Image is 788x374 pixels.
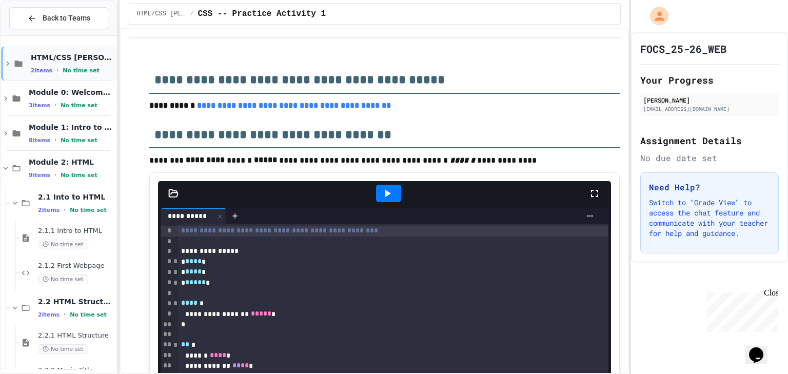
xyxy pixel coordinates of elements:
span: • [54,101,56,109]
span: 3 items [29,102,50,109]
span: Module 1: Intro to the Web [29,123,114,132]
div: [EMAIL_ADDRESS][DOMAIN_NAME] [643,105,776,113]
div: Chat with us now!Close [4,4,71,65]
button: Back to Teams [9,7,108,29]
span: 2 items [38,311,60,318]
span: Back to Teams [43,13,90,24]
span: HTML/CSS Campbell [136,10,186,18]
span: 2.1.1 Intro to HTML [38,227,114,235]
span: Module 2: HTML [29,158,114,167]
h3: Need Help? [649,181,770,193]
span: No time set [70,311,107,318]
span: No time set [38,274,88,284]
span: • [64,310,66,319]
h1: FOCS_25-26_WEB [640,42,726,56]
span: No time set [61,102,97,109]
span: • [54,136,56,144]
span: Module 0: Welcome to Web Development [29,88,114,97]
span: No time set [63,67,100,74]
span: HTML/CSS [PERSON_NAME] [31,53,114,62]
p: Switch to "Grade View" to access the chat feature and communicate with your teacher for help and ... [649,198,770,239]
span: / [190,10,193,18]
span: • [56,66,58,74]
span: • [64,206,66,214]
div: No due date set [640,152,779,164]
span: No time set [70,207,107,213]
div: My Account [639,4,671,28]
span: No time set [38,240,88,249]
span: No time set [61,137,97,144]
span: No time set [61,172,97,179]
span: No time set [38,344,88,354]
span: 2 items [31,67,52,74]
h2: Your Progress [640,73,779,87]
span: CSS -- Practice Activity 1 [198,8,326,20]
iframe: chat widget [703,288,778,332]
span: 9 items [29,172,50,179]
span: 2 items [38,207,60,213]
span: 2.2 HTML Structure [38,297,114,306]
span: 2.1 Into to HTML [38,192,114,202]
span: 2.2.1 HTML Structure [38,331,114,340]
span: 2.1.2 First Webpage [38,262,114,270]
span: • [54,171,56,179]
span: 8 items [29,137,50,144]
div: [PERSON_NAME] [643,95,776,105]
iframe: chat widget [745,333,778,364]
h2: Assignment Details [640,133,779,148]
